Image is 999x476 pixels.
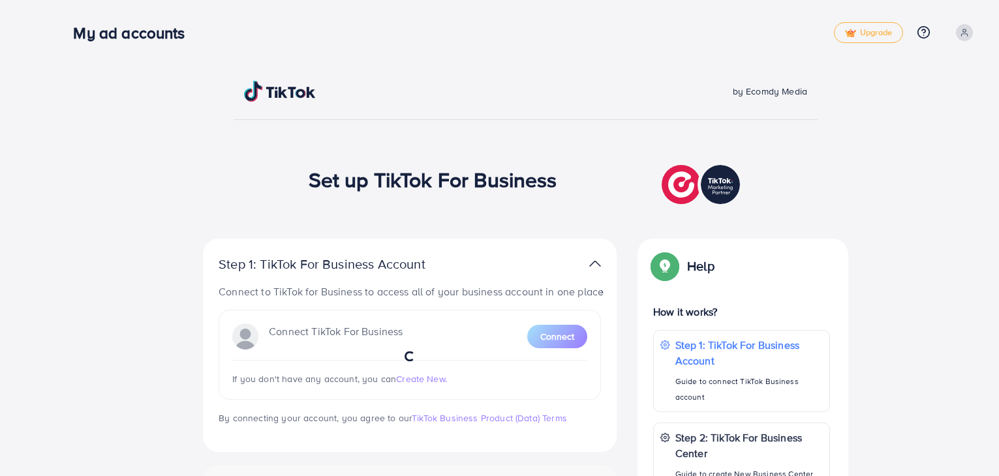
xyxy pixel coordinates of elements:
[73,23,195,42] h3: My ad accounts
[589,254,601,273] img: TikTok partner
[845,29,856,38] img: tick
[653,304,830,320] p: How it works?
[244,81,316,102] img: TikTok
[675,430,823,461] p: Step 2: TikTok For Business Center
[219,256,467,272] p: Step 1: TikTok For Business Account
[687,258,715,274] p: Help
[675,337,823,368] p: Step 1: TikTok For Business Account
[834,22,903,43] a: tickUpgrade
[733,85,807,98] span: by Ecomdy Media
[845,28,892,38] span: Upgrade
[662,162,743,207] img: TikTok partner
[675,374,823,405] p: Guide to connect TikTok Business account
[309,167,557,192] h1: Set up TikTok For Business
[653,254,677,278] img: Popup guide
